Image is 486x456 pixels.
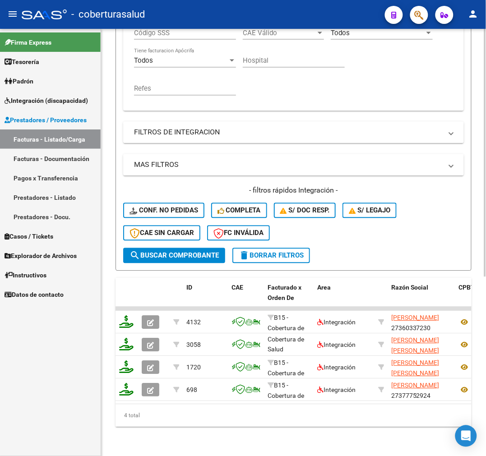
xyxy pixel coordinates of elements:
[268,284,301,302] span: Facturado x Orden De
[317,364,356,371] span: Integración
[183,278,228,318] datatable-header-cell: ID
[5,251,77,261] span: Explorador de Archivos
[268,359,304,387] span: B15 - Cobertura de Salud
[218,207,261,215] span: Completa
[317,319,356,326] span: Integración
[343,203,397,218] button: S/ legajo
[317,341,356,349] span: Integración
[317,284,331,291] span: Area
[468,9,479,19] mat-icon: person
[134,128,442,138] mat-panel-title: FILTROS DE INTEGRACION
[232,248,310,263] button: Borrar Filtros
[264,278,314,318] datatable-header-cell: Facturado x Orden De
[123,226,200,241] button: CAE SIN CARGAR
[471,383,482,397] i: Descargar documento
[186,341,201,349] span: 3058
[391,284,429,291] span: Razón Social
[391,336,452,355] div: 20302996734
[7,9,18,19] mat-icon: menu
[5,290,64,299] span: Datos de contacto
[186,319,201,326] span: 4132
[471,360,482,375] i: Descargar documento
[231,284,243,291] span: CAE
[391,314,440,322] span: [PERSON_NAME]
[5,96,88,106] span: Integración (discapacidad)
[391,381,452,400] div: 27377752924
[5,76,33,86] span: Padrón
[268,382,304,410] span: B15 - Cobertura de Salud
[459,284,475,291] span: CPBT
[5,231,53,241] span: Casos / Tickets
[116,405,472,427] div: 4 total
[388,278,455,318] datatable-header-cell: Razón Social
[391,358,452,377] div: 27397688661
[123,248,225,263] button: Buscar Comprobante
[391,337,440,355] span: [PERSON_NAME] [PERSON_NAME]
[391,382,440,389] span: [PERSON_NAME]
[314,278,375,318] datatable-header-cell: Area
[280,207,330,215] span: S/ Doc Resp.
[130,250,140,261] mat-icon: search
[71,5,145,24] span: - coberturasalud
[5,57,39,67] span: Tesorería
[123,154,464,176] mat-expansion-panel-header: MAS FILTROS
[268,326,304,354] span: B15 - Cobertura de Salud
[317,387,356,394] span: Integración
[349,207,390,215] span: S/ legajo
[5,270,46,280] span: Instructivos
[123,186,464,196] h4: - filtros rápidos Integración -
[123,122,464,143] mat-expansion-panel-header: FILTROS DE INTEGRACION
[471,315,482,330] i: Descargar documento
[130,207,198,215] span: Conf. no pedidas
[130,229,194,237] span: CAE SIN CARGAR
[213,229,264,237] span: FC Inválida
[268,314,304,342] span: B15 - Cobertura de Salud
[5,37,51,47] span: Firma Express
[391,313,452,332] div: 27360337230
[239,252,304,260] span: Borrar Filtros
[228,278,264,318] datatable-header-cell: CAE
[186,284,192,291] span: ID
[5,115,87,125] span: Prestadores / Proveedores
[243,29,316,37] span: CAE Válido
[331,29,350,37] span: Todos
[211,203,267,218] button: Completa
[134,57,153,65] span: Todos
[123,203,204,218] button: Conf. no pedidas
[186,364,201,371] span: 1720
[274,203,336,218] button: S/ Doc Resp.
[391,359,440,377] span: [PERSON_NAME] [PERSON_NAME]
[130,252,219,260] span: Buscar Comprobante
[134,160,442,170] mat-panel-title: MAS FILTROS
[186,387,197,394] span: 698
[455,425,477,447] div: Open Intercom Messenger
[239,250,250,261] mat-icon: delete
[471,338,482,352] i: Descargar documento
[207,226,270,241] button: FC Inválida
